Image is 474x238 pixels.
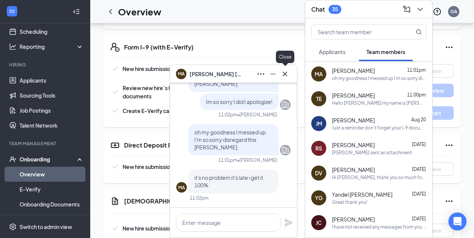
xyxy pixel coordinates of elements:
[401,3,413,15] button: ComposeMessage
[445,197,454,206] svg: Ellipses
[123,225,173,232] span: New hire submission
[412,142,426,147] span: [DATE]
[267,68,279,80] button: Minimize
[407,67,426,73] span: 11:01pm
[319,48,345,55] span: Applicants
[9,62,82,68] div: Hiring
[20,88,84,103] a: Sourcing Tools
[315,169,323,177] div: DV
[111,197,120,206] svg: Document
[111,43,120,52] svg: FormI9EVerifyIcon
[316,95,322,102] div: TE
[256,69,265,78] svg: Ellipses
[20,73,84,88] a: Applicants
[276,51,294,63] div: Close
[445,43,454,52] svg: Ellipses
[111,106,120,115] svg: Checkmark
[124,197,244,205] h5: [DEMOGRAPHIC_DATA]-fil-A HR/Payroll
[416,5,425,14] svg: ChevronDown
[268,69,277,78] svg: Minimize
[416,29,422,35] svg: MagnifyingGlass
[218,111,237,118] div: 11:02pm
[9,155,17,163] svg: UserCheck
[412,191,426,197] span: [DATE]
[315,194,323,202] div: YG
[411,117,426,122] span: Aug 20
[332,149,412,156] div: [PERSON_NAME] sent an attachment
[20,197,84,212] a: Onboarding Documents
[315,145,322,152] div: RS
[280,69,289,78] svg: Cross
[111,64,120,73] svg: Checkmark
[332,75,426,81] div: oh my goodness I messed up I'm so sorry disregard this [PERSON_NAME].
[189,70,242,78] span: [PERSON_NAME] [PERSON_NAME]
[281,100,290,109] svg: Company
[123,84,176,99] span: Review new hire’s I-9 documents
[111,162,120,171] svg: Checkmark
[332,191,392,198] span: Yandel [PERSON_NAME]
[281,146,290,155] svg: Company
[111,87,120,96] svg: Checkmark
[332,92,375,99] span: [PERSON_NAME]
[332,116,375,124] span: [PERSON_NAME]
[366,48,405,55] span: Team members
[315,70,323,78] div: MA
[332,141,375,149] span: [PERSON_NAME]
[237,111,277,118] span: • [PERSON_NAME]
[416,162,454,176] button: View
[194,129,266,151] span: oh my goodness I messed up I'm so sorry disregard this [PERSON_NAME].
[407,92,426,98] span: 11:00pm
[9,223,17,230] svg: Settings
[206,98,273,105] span: Im so sorry I did I apologize!
[284,218,293,227] svg: Plane
[218,157,237,163] div: 11:01pm
[416,224,454,237] button: View
[124,141,183,149] h5: Direct Deposit Form
[332,125,426,131] div: Just a reminder don't forget your I-9 documents.
[20,155,77,163] div: Onboarding
[316,120,322,127] div: JM
[332,224,426,230] div: I have not received any messages from you aside from the emailed food handlers card. Are you able...
[124,43,194,51] h5: Form I-9 (with E-Verify)
[20,103,84,118] a: Job Postings
[414,3,426,15] button: ChevronDown
[106,7,115,16] svg: ChevronLeft
[416,84,454,97] button: Review
[190,195,209,201] div: 11:02pm
[20,223,72,230] div: Switch to admin view
[123,65,173,72] span: New hire submission
[111,224,120,233] svg: Checkmark
[73,8,80,15] svg: Collapse
[450,8,457,15] div: GA
[332,100,426,106] div: Hello [PERSON_NAME] my name is [PERSON_NAME] and I'm on the hiring team here at [DEMOGRAPHIC_DATA...
[123,163,173,170] span: New hire submission
[433,7,442,16] svg: QuestionInfo
[178,184,185,191] div: MA
[448,212,466,230] div: Open Intercom Messenger
[20,43,84,50] div: Reporting
[20,212,84,227] a: Activity log
[279,68,291,80] button: Cross
[20,24,84,39] a: Scheduling
[316,219,322,226] div: JC
[412,166,426,172] span: [DATE]
[20,167,84,182] a: Overview
[332,6,338,12] div: 35
[332,67,375,74] span: [PERSON_NAME]
[332,174,426,181] div: Hi [PERSON_NAME], thank you so much for the interest that you showed in this position, however du...
[118,5,161,18] h1: Overview
[311,5,325,14] h3: Chat
[194,174,263,188] span: it's no problem it's late i get it 100%
[8,8,16,15] svg: WorkstreamLogo
[9,140,82,147] div: Team Management
[312,25,401,39] input: Search team member
[332,199,367,205] div: Great thank you!
[123,107,175,114] span: Create E-Verify case
[445,141,454,150] svg: Ellipses
[416,64,454,78] button: View
[111,141,120,150] svg: DirectDepositIcon
[402,5,411,14] svg: ComposeMessage
[237,157,277,163] span: • [PERSON_NAME]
